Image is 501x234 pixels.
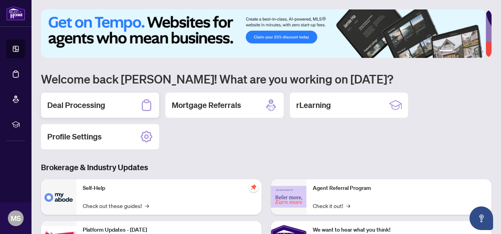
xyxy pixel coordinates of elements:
button: Open asap [469,206,493,230]
button: 2 [455,50,458,53]
img: Slide 0 [41,9,486,58]
img: logo [6,6,25,20]
h2: rLearning [296,100,331,111]
span: → [346,201,350,210]
h2: Deal Processing [47,100,105,111]
h1: Welcome back [PERSON_NAME]! What are you working on [DATE]? [41,71,492,86]
h2: Profile Settings [47,131,102,142]
span: MS [11,213,21,224]
img: Self-Help [41,179,76,215]
p: Agent Referral Program [313,184,485,193]
button: 5 [474,50,477,53]
span: pushpin [249,182,258,192]
button: 3 [462,50,465,53]
h2: Mortgage Referrals [172,100,241,111]
span: → [145,201,149,210]
img: Agent Referral Program [271,186,306,208]
p: Self-Help [83,184,255,193]
a: Check out these guides!→ [83,201,149,210]
button: 4 [468,50,471,53]
a: Check it out!→ [313,201,350,210]
h3: Brokerage & Industry Updates [41,162,492,173]
button: 1 [440,50,452,53]
button: 6 [481,50,484,53]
